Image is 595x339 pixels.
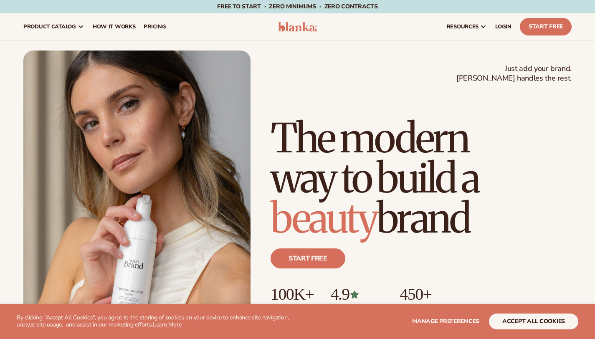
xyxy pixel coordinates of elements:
[495,23,511,30] span: LOGIN
[23,23,76,30] span: product catalog
[271,285,314,304] p: 100K+
[153,321,181,329] a: Learn More
[278,22,317,32] img: logo
[400,285,463,304] p: 450+
[19,13,89,40] a: product catalog
[89,13,140,40] a: How It Works
[271,193,377,243] span: beauty
[139,13,170,40] a: pricing
[271,118,572,238] h1: The modern way to build a brand
[443,13,491,40] a: resources
[93,23,136,30] span: How It Works
[412,314,479,329] button: Manage preferences
[23,51,251,337] img: Female holding tanning mousse.
[271,248,345,268] a: Start free
[456,64,572,83] span: Just add your brand. [PERSON_NAME] handles the rest.
[17,314,308,329] p: By clicking "Accept All Cookies", you agree to the storing of cookies on your device to enhance s...
[330,285,383,304] p: 4.9
[491,13,516,40] a: LOGIN
[447,23,479,30] span: resources
[520,18,572,35] a: Start Free
[217,3,377,10] span: Free to start · ZERO minimums · ZERO contracts
[144,23,166,30] span: pricing
[489,314,578,329] button: accept all cookies
[412,317,479,325] span: Manage preferences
